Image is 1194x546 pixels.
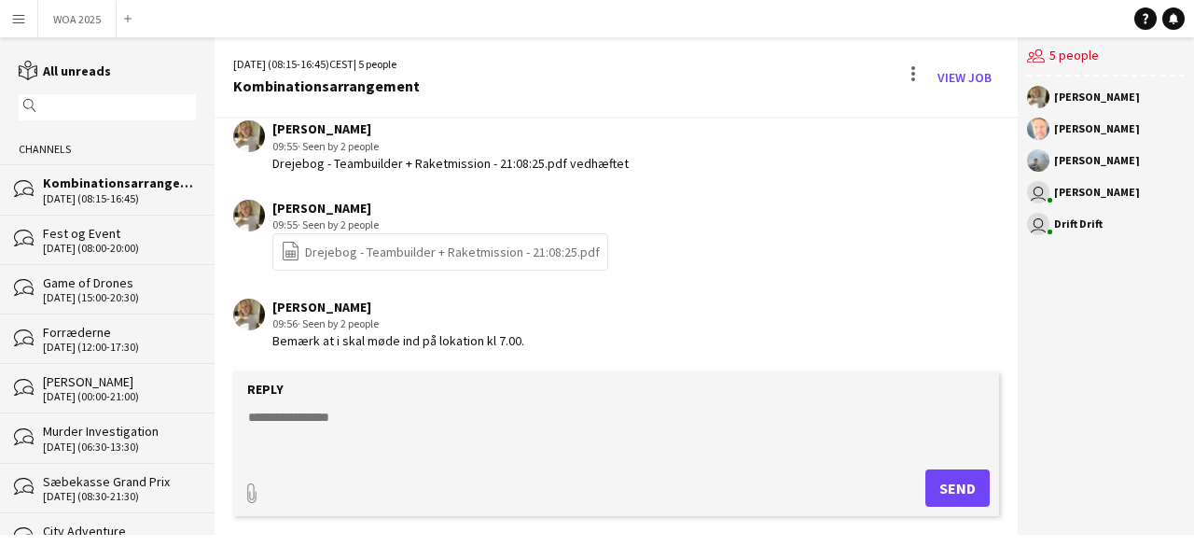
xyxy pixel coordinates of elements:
[272,299,524,315] div: [PERSON_NAME]
[43,225,196,242] div: Fest og Event
[43,390,196,403] div: [DATE] (00:00-21:00)
[272,120,629,137] div: [PERSON_NAME]
[298,139,379,153] span: · Seen by 2 people
[1027,37,1185,77] div: 5 people
[43,274,196,291] div: Game of Drones
[281,241,600,262] a: Drejebog - Teambuilder + Raketmission - 21:08:25.pdf
[43,423,196,440] div: Murder Investigation
[43,291,196,304] div: [DATE] (15:00-20:30)
[272,332,524,349] div: Bemærk at i skal møde ind på lokation kl 7.00.
[43,373,196,390] div: [PERSON_NAME]
[272,315,524,332] div: 09:56
[43,523,196,539] div: City Adventure
[247,381,284,398] label: Reply
[329,57,354,71] span: CEST
[1054,91,1140,103] div: [PERSON_NAME]
[930,63,999,92] a: View Job
[298,217,379,231] span: · Seen by 2 people
[272,217,608,233] div: 09:55
[43,490,196,503] div: [DATE] (08:30-21:30)
[298,316,379,330] span: · Seen by 2 people
[43,242,196,255] div: [DATE] (08:00-20:00)
[43,192,196,205] div: [DATE] (08:15-16:45)
[38,1,117,37] button: WOA 2025
[272,200,608,217] div: [PERSON_NAME]
[19,63,111,79] a: All unreads
[272,155,629,172] div: Drejebog - Teambuilder + Raketmission - 21:08:25.pdf vedhæftet
[1054,123,1140,134] div: [PERSON_NAME]
[233,56,420,73] div: [DATE] (08:15-16:45) | 5 people
[272,138,629,155] div: 09:55
[1054,155,1140,166] div: [PERSON_NAME]
[43,324,196,341] div: Forræderne
[925,469,990,507] button: Send
[233,77,420,94] div: Kombinationsarrangement
[1054,218,1103,230] div: Drift Drift
[43,341,196,354] div: [DATE] (12:00-17:30)
[43,441,196,454] div: [DATE] (06:30-13:30)
[43,473,196,490] div: Sæbekasse Grand Prix
[1054,187,1140,198] div: [PERSON_NAME]
[43,175,196,191] div: Kombinationsarrangement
